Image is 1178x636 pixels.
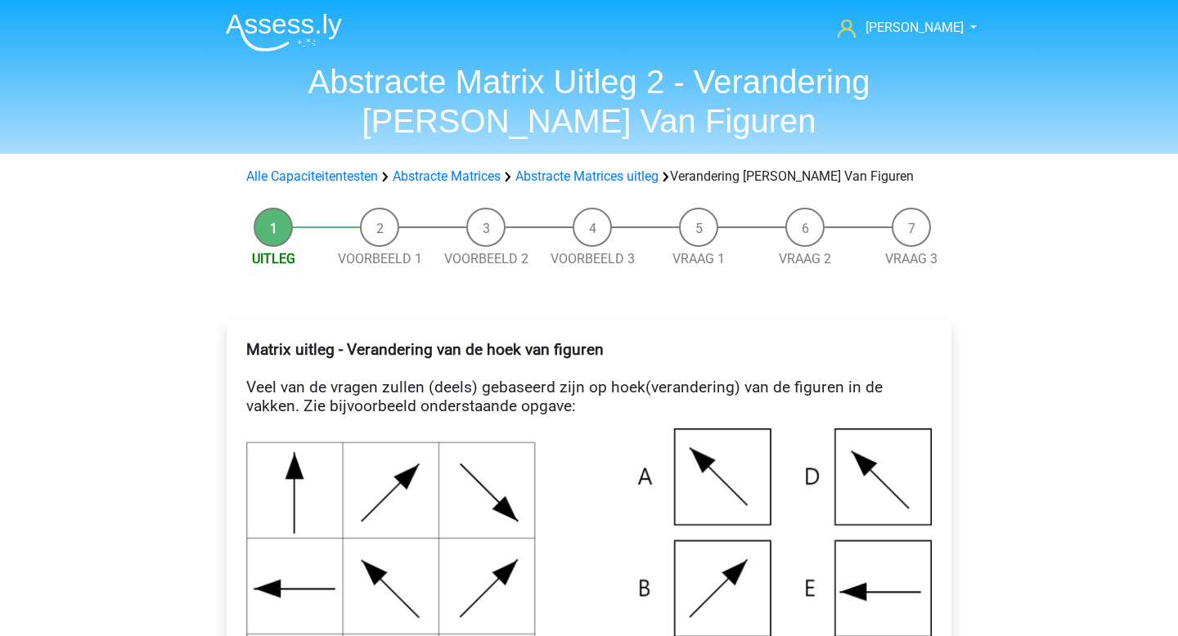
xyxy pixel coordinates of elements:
[246,340,604,359] b: Matrix uitleg - Verandering van de hoek van figuren
[246,168,378,184] a: Alle Capaciteitentesten
[226,13,342,52] img: Assessly
[246,340,932,415] h4: Veel van de vragen zullen (deels) gebaseerd zijn op hoek(verandering) van de figuren in de vakken...
[551,251,635,266] a: Voorbeeld 3
[252,251,295,266] a: Uitleg
[779,251,831,266] a: Vraag 2
[444,251,528,266] a: Voorbeeld 2
[515,168,659,184] a: Abstracte Matrices uitleg
[240,167,938,186] div: Verandering [PERSON_NAME] Van Figuren
[213,62,965,141] h1: Abstracte Matrix Uitleg 2 - Verandering [PERSON_NAME] Van Figuren
[338,251,422,266] a: Voorbeeld 1
[866,20,964,35] span: [PERSON_NAME]
[885,251,937,266] a: Vraag 3
[672,251,725,266] a: Vraag 1
[393,168,501,184] a: Abstracte Matrices
[831,18,965,38] a: [PERSON_NAME]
